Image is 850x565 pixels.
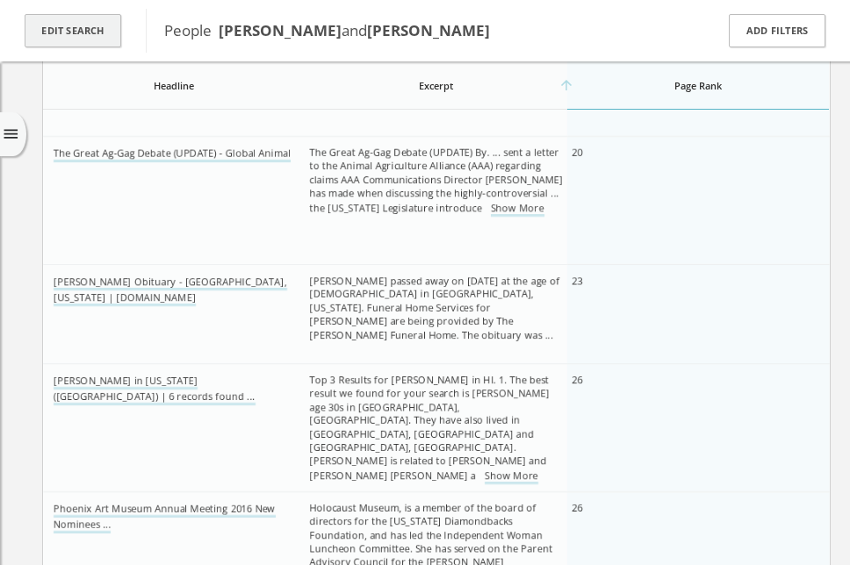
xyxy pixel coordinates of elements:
[2,125,20,144] i: menu
[219,20,342,40] b: [PERSON_NAME]
[219,20,367,40] span: and
[54,275,287,306] a: [PERSON_NAME] Obituary - [GEOGRAPHIC_DATA], [US_STATE] | [DOMAIN_NAME]
[309,146,562,214] span: The Great Ag-Gag Debate (UPDATE) By. ... sent a letter to the Animal Agriculture Alliance (AAA) r...
[309,274,558,341] span: [PERSON_NAME] passed away on [DATE] at the age of [DEMOGRAPHIC_DATA] in [GEOGRAPHIC_DATA], [US_ST...
[367,20,490,40] b: [PERSON_NAME]
[419,79,453,92] span: Excerpt
[729,14,825,48] button: Add Filters
[572,373,582,386] span: 26
[572,274,582,287] span: 23
[572,146,582,159] span: 20
[572,501,582,514] span: 26
[25,14,121,48] button: Edit Search
[164,20,490,40] span: People
[54,502,276,533] a: Phoenix Art Museum Annual Meeting 2016 New Nominees ...
[674,79,722,92] span: Page Rank
[309,373,549,482] span: Top 3 Results for [PERSON_NAME] in HI. 1. The best result we found for your search is [PERSON_NAM...
[54,147,291,162] a: The Great Ag-Gag Debate (UPDATE) - Global Animal
[558,77,574,93] i: arrow_upward
[490,200,544,216] a: Show More
[54,374,256,405] a: [PERSON_NAME] in [US_STATE] ([GEOGRAPHIC_DATA]) | 6 records found ...
[154,79,194,92] span: Headline
[484,468,537,484] a: Show More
